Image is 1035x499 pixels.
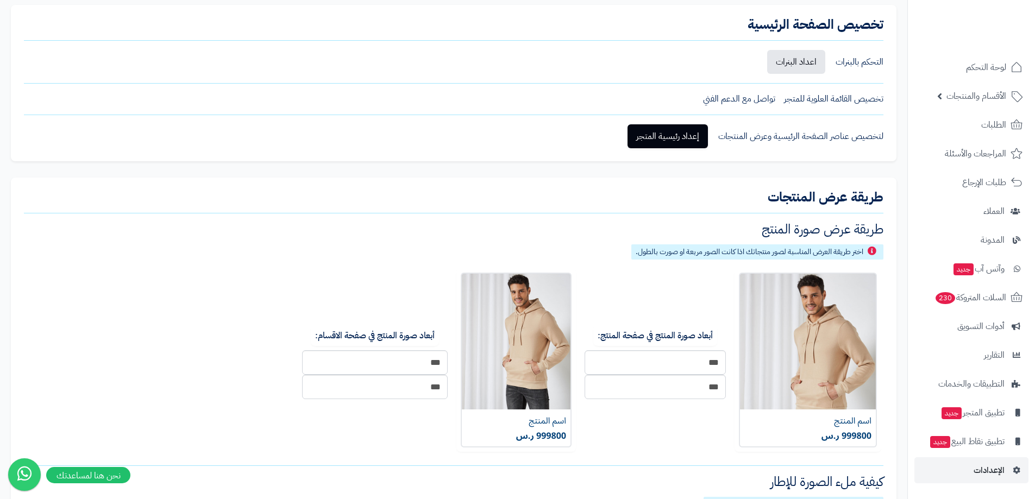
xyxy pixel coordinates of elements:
div: التحكم بالبنرات [836,56,883,68]
a: المراجعات والأسئلة [914,141,1028,167]
span: الإعدادات [974,463,1005,478]
span: جديد [942,407,962,419]
span: جديد [954,263,974,275]
span: السلات المتروكة [934,290,1006,305]
a: لوحة التحكم [914,54,1028,80]
div: تخصيص القائمة العلوية للمتجر [784,93,883,105]
span: التطبيقات والخدمات [938,376,1005,391]
span: الأقسام والمنتجات [946,89,1006,104]
a: اعداد البنرات [767,50,825,74]
a: طلبات الإرجاع [914,169,1028,195]
div: لتخصيص عناصر الصفحة الرئيسية وعرض المنتجات [718,130,883,143]
span: جديد [930,436,950,448]
h3: طريقة عرض المنتجات [24,191,883,204]
h3: تخصيص الصفحة الرئيسية [24,18,883,31]
a: التقارير [914,342,1028,368]
span: التقارير [984,348,1005,363]
a: التطبيقات والخدمات [914,371,1028,397]
a: الإعدادات [914,457,1028,483]
a: تطبيق المتجرجديد [914,400,1028,426]
span: طلبات الإرجاع [962,175,1006,190]
h3: طريقة عرض صورة المنتج [24,223,883,236]
a: الطلبات [914,112,1028,138]
span: أدوات التسويق [957,319,1005,334]
a: إعداد رئيسية المتجر [628,124,708,148]
span: العملاء [983,204,1005,219]
span: المراجعات والأسئلة [945,146,1006,161]
span: الطلبات [981,117,1006,132]
span: 230 [936,292,955,304]
a: أدوات التسويق [914,313,1028,339]
label: أبعاد صورة المنتج في صفحة الاقسام: [311,325,439,346]
a: وآتس آبجديد [914,256,1028,282]
label: أبعاد صورة المنتج في صفحة المنتج: [593,325,717,346]
span: اختر طريقة العرض المناسبة لصور منتجاتك اذا كانت الصور مربعة او صورت بالطول. [636,246,863,257]
a: المدونة [914,227,1028,253]
a: تطبيق نقاط البيعجديد [914,428,1028,454]
span: تواصل مع الدعم الفني [703,93,775,105]
a: العملاء [914,198,1028,224]
span: وآتس آب [952,261,1005,276]
span: لوحة التحكم [966,60,1006,75]
span: المدونة [981,232,1005,248]
a: السلات المتروكة230 [914,285,1028,311]
span: تطبيق المتجر [940,405,1005,420]
h3: كيفية ملء الصورة للإطار [24,475,883,488]
span: تطبيق نقاط البيع [929,434,1005,449]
